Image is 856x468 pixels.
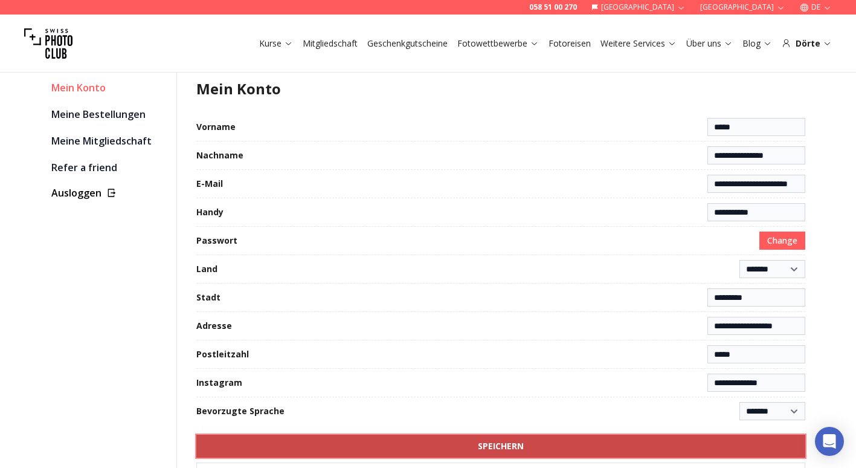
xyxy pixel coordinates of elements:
b: SPEICHERN [478,440,524,452]
label: Bevorzugte Sprache [196,405,285,417]
h1: Mein Konto [196,79,805,99]
a: Weitere Services [600,37,677,50]
label: Nachname [196,149,243,161]
div: Mein Konto [51,79,167,96]
button: Blog [738,35,777,52]
a: Refer a friend [51,159,167,176]
button: Change [759,232,805,250]
label: Postleitzahl [196,348,249,360]
img: Swiss photo club [24,19,72,68]
button: Weitere Services [596,35,681,52]
label: Handy [196,206,224,218]
label: Instagram [196,377,242,389]
a: Fotoreisen [549,37,591,50]
button: Mitgliedschaft [298,35,362,52]
button: Kurse [254,35,298,52]
a: Kurse [259,37,293,50]
a: Fotowettbewerbe [457,37,539,50]
button: Fotowettbewerbe [452,35,544,52]
a: Meine Mitgliedschaft [51,132,167,149]
label: Stadt [196,291,220,304]
div: Open Intercom Messenger [815,427,844,456]
button: SPEICHERN [196,435,805,458]
div: Dörte [782,37,832,50]
a: Blog [742,37,772,50]
button: Geschenkgutscheine [362,35,452,52]
a: Über uns [686,37,733,50]
span: Change [767,235,797,247]
label: Land [196,263,217,275]
a: Meine Bestellungen [51,106,167,123]
label: Adresse [196,320,232,332]
a: Mitgliedschaft [303,37,358,50]
a: Geschenkgutscheine [367,37,448,50]
button: Über uns [681,35,738,52]
a: 058 51 00 270 [529,2,577,12]
label: E-Mail [196,178,223,190]
button: Ausloggen [51,186,167,200]
button: Fotoreisen [544,35,596,52]
label: Vorname [196,121,236,133]
label: Passwort [196,235,237,247]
